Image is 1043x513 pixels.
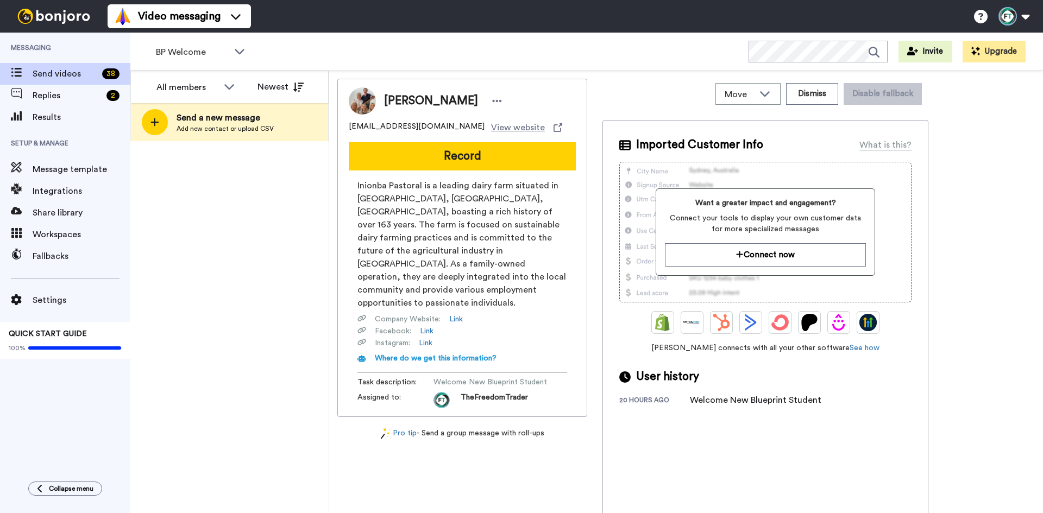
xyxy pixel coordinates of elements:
button: Newest [249,76,312,98]
button: Connect now [665,243,865,267]
img: ActiveCampaign [742,314,759,331]
span: 100% [9,344,26,352]
div: 38 [102,68,120,79]
span: Assigned to: [357,392,433,408]
a: Pro tip [381,428,417,439]
a: See how [850,344,879,352]
div: All members [156,81,218,94]
span: Welcome New Blueprint Student [433,377,547,388]
span: Send a new message [177,111,274,124]
span: Add new contact or upload CSV [177,124,274,133]
div: 2 [106,90,120,101]
span: Facebook : [375,326,411,337]
span: Share library [33,206,130,219]
span: BP Welcome [156,46,229,59]
img: Drip [830,314,847,331]
span: Inionba Pastoral is a leading dairy farm situated in [GEOGRAPHIC_DATA], [GEOGRAPHIC_DATA], [GEOGR... [357,179,567,309]
span: Where do we get this information? [375,354,497,362]
span: QUICK START GUIDE [9,330,87,338]
div: What is this? [859,138,912,151]
img: Image of Victoria Mulcahy [349,87,376,115]
a: Link [449,314,463,325]
span: View website [491,121,545,134]
button: Collapse menu [28,482,102,496]
span: Replies [33,89,102,102]
span: Message template [33,163,130,176]
span: Settings [33,294,130,307]
button: Record [349,142,576,170]
span: Company Website : [375,314,441,325]
img: aa511383-47eb-4547-b70f-51257f42bea2-1630295480.jpg [433,392,450,408]
span: Integrations [33,185,130,198]
button: Invite [899,41,952,62]
button: Dismiss [786,83,838,105]
a: View website [491,121,562,134]
img: Shopify [654,314,671,331]
span: Results [33,111,130,124]
a: Link [419,338,432,349]
img: Hubspot [713,314,730,331]
span: Workspaces [33,228,130,241]
span: Instagram : [375,338,410,349]
img: Patreon [801,314,818,331]
span: Move [725,88,754,101]
span: Task description : [357,377,433,388]
span: Connect your tools to display your own customer data for more specialized messages [665,213,865,235]
button: Upgrade [963,41,1026,62]
span: [PERSON_NAME] connects with all your other software [619,343,912,353]
img: magic-wand.svg [381,428,391,439]
div: 20 hours ago [619,396,690,407]
span: Collapse menu [49,484,93,493]
img: GoHighLevel [859,314,877,331]
span: Imported Customer Info [636,137,763,153]
div: Welcome New Blueprint Student [690,394,821,407]
span: [EMAIL_ADDRESS][DOMAIN_NAME] [349,121,485,134]
button: Disable fallback [844,83,922,105]
img: ConvertKit [771,314,789,331]
span: TheFreedomTrader [461,392,528,408]
span: User history [636,369,699,385]
span: [PERSON_NAME] [384,93,478,109]
span: Video messaging [138,9,221,24]
img: bj-logo-header-white.svg [13,9,95,24]
a: Link [420,326,433,337]
div: - Send a group message with roll-ups [337,428,587,439]
span: Fallbacks [33,250,130,263]
span: Want a greater impact and engagement? [665,198,865,208]
span: Send videos [33,67,98,80]
img: Ontraport [683,314,701,331]
img: vm-color.svg [114,8,131,25]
